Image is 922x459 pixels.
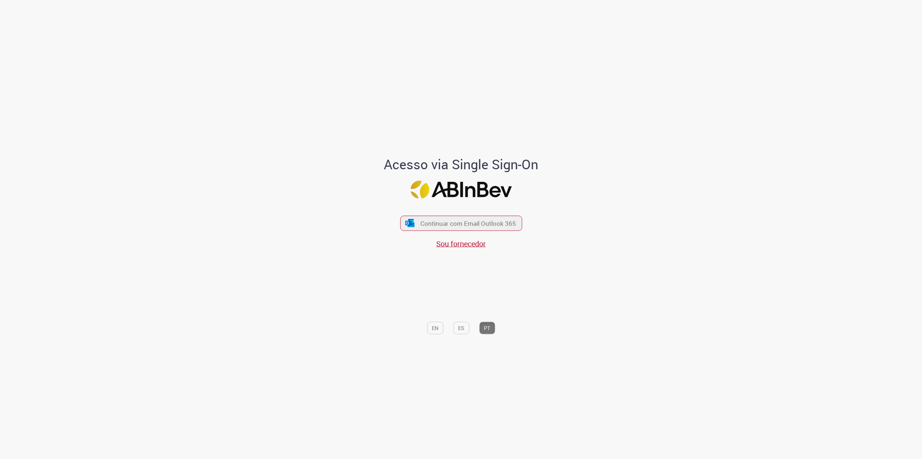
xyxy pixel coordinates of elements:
[420,219,516,227] span: Continuar com Email Outlook 365
[359,157,564,172] h1: Acesso via Single Sign-On
[453,322,469,334] button: ES
[400,215,522,231] button: ícone Azure/Microsoft 360 Continuar com Email Outlook 365
[410,180,512,198] img: Logo ABInBev
[427,322,443,334] button: EN
[479,322,495,334] button: PT
[436,239,486,249] a: Sou fornecedor
[405,219,415,227] img: ícone Azure/Microsoft 360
